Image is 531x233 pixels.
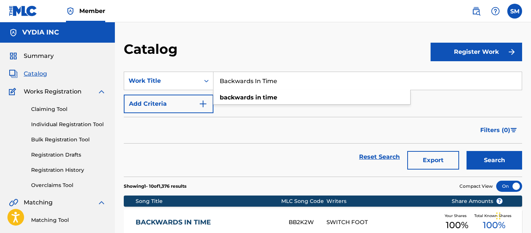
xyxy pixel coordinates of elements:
[24,198,53,207] span: Matching
[446,219,468,232] span: 100 %
[469,4,484,19] a: Public Search
[474,213,514,219] span: Total Known Shares
[24,52,54,60] span: Summary
[507,47,516,56] img: f7272a7cc735f4ea7f67.svg
[97,87,106,96] img: expand
[289,218,326,227] div: BB2K2W
[476,121,522,140] button: Filters (0)
[9,28,18,37] img: Accounts
[97,198,106,207] img: expand
[124,72,522,177] form: Search Form
[263,94,277,101] strong: time
[136,218,279,227] a: BACKWARDS IN TIME
[407,151,459,170] button: Export
[9,52,18,60] img: Summary
[31,181,106,189] a: Overclaims Tool
[496,205,501,227] div: Drag
[459,183,493,190] span: Compact View
[491,7,500,16] img: help
[136,197,281,205] div: Song Title
[31,121,106,128] a: Individual Registration Tool
[507,4,522,19] div: User Menu
[355,149,404,165] a: Reset Search
[483,219,505,232] span: 100 %
[66,7,75,16] img: Top Rightsholder
[79,7,105,15] span: Member
[31,151,106,159] a: Registration Drafts
[31,105,106,113] a: Claiming Tool
[124,183,186,190] p: Showing 1 - 10 of 1,376 results
[124,41,181,58] h2: Catalog
[480,126,510,135] span: Filters ( 0 )
[472,7,481,16] img: search
[281,197,327,205] div: MLC Song Code
[124,95,213,113] button: Add Criteria
[431,43,522,61] button: Register Work
[9,6,37,16] img: MLC Logo
[24,87,82,96] span: Works Registration
[31,216,106,224] a: Matching Tool
[9,198,18,207] img: Matching
[467,151,522,170] button: Search
[326,197,440,205] div: Writers
[511,128,517,132] img: filter
[9,87,19,96] img: Works Registration
[199,99,208,108] img: 9d2ae6d4665cec9f34b9.svg
[31,136,106,144] a: Bulk Registration Tool
[9,69,47,78] a: CatalogCatalog
[445,213,469,219] span: Your Shares
[488,4,503,19] div: Help
[255,94,261,101] strong: in
[510,138,531,198] iframe: Resource Center
[24,69,47,78] span: Catalog
[326,218,440,227] div: SWITCH FOOT
[31,166,106,174] a: Registration History
[494,197,531,233] iframe: Chat Widget
[9,69,18,78] img: Catalog
[129,76,195,85] div: Work Title
[9,52,54,60] a: SummarySummary
[452,197,503,205] span: Share Amounts
[220,94,254,101] strong: backwards
[22,28,59,37] h5: VYDIA INC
